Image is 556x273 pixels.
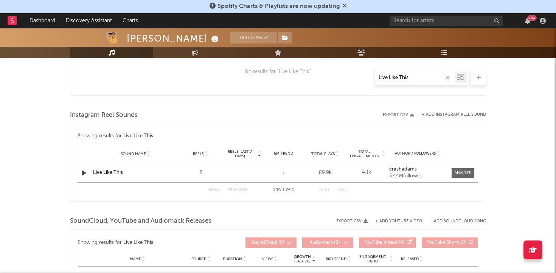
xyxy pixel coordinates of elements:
[250,240,285,245] span: ( 0 )
[342,3,347,9] span: Dismiss
[368,219,422,223] div: + Add YouTube Video
[427,240,460,245] span: YouTube Shorts
[121,152,146,156] span: Sound Name
[422,237,478,248] button: YouTube Shorts(0)
[262,257,273,261] span: Views
[230,32,277,43] button: Tracking
[70,217,211,226] span: SoundCloud, YouTube and Audiomack Releases
[286,188,290,192] span: of
[217,3,340,9] span: Spotify Charts & Playlists are now updating
[422,219,486,223] button: + Add SoundCloud Song
[130,257,141,261] span: Name
[191,257,206,261] span: Source
[78,132,478,141] div: Showing results for
[422,113,486,117] button: + Add Instagram Reel Sound
[364,240,405,245] span: ( 0 )
[401,257,419,261] span: Released
[123,238,153,247] div: Live Like This
[262,186,304,195] div: 1 1 1
[182,169,219,177] div: 2
[389,167,446,172] a: crashadams
[525,18,530,24] button: 99+
[357,254,388,264] span: Engagement Ratio
[427,240,467,245] span: ( 0 )
[252,240,277,245] span: SoundCloud
[383,113,414,117] button: Export CSV
[265,151,303,157] div: 6M Trend
[326,257,346,261] span: 60D Trend
[70,111,138,120] span: Instagram Reel Sounds
[245,237,297,248] button: SoundCloud(0)
[302,237,353,248] button: Audiomack(0)
[348,169,386,177] div: 4.1k
[348,149,381,158] span: Total Engagements
[311,152,335,156] span: Total Plays
[430,219,486,223] button: + Add SoundCloud Song
[389,167,417,172] strong: crashadams
[294,254,311,259] p: Growth
[414,113,486,117] div: + Add Instagram Reel Sound
[359,237,416,248] button: YouTube Videos(0)
[294,259,311,264] p: (Last 7d)
[375,75,455,81] input: Search by song name or URL
[307,240,342,245] span: ( 0 )
[375,219,422,223] button: + Add YouTube Video
[209,188,220,192] button: First
[223,149,256,158] span: Reels (last 7 days)
[390,16,503,26] input: Search for artists
[223,257,242,261] span: Duration
[527,15,537,21] div: 99 +
[93,170,123,175] a: Live Like This
[364,240,398,245] span: YouTube Videos
[337,188,347,192] button: Last
[123,132,153,141] div: Live Like This
[306,169,344,177] div: 89.9k
[78,237,245,248] div: Showing results for
[395,151,436,156] span: Author / Followers
[336,219,368,223] button: Export CSV
[193,152,203,156] span: Reels
[227,188,247,192] button: Previous
[309,240,333,245] span: Audiomack
[127,32,221,45] div: [PERSON_NAME]
[61,13,117,28] a: Discovery Assistant
[24,13,61,28] a: Dashboard
[117,13,143,28] a: Charts
[319,188,330,192] button: Next
[389,174,446,179] div: 3.44M followers
[276,188,281,192] span: to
